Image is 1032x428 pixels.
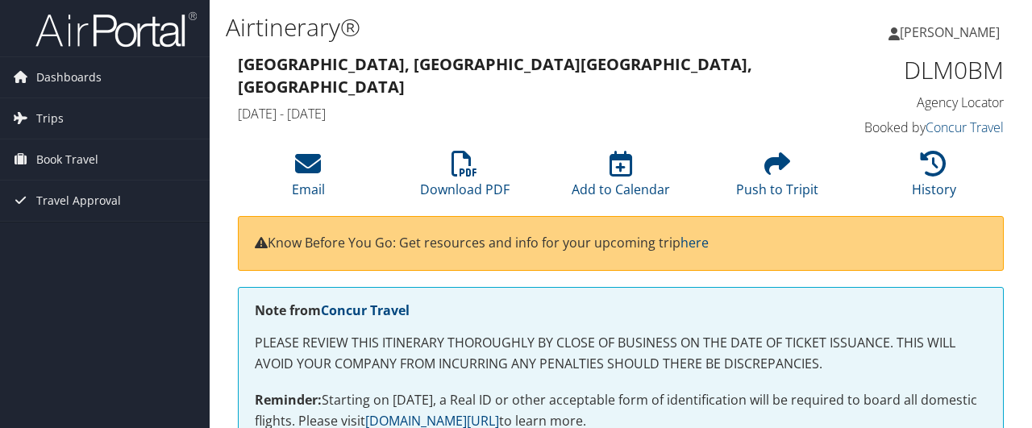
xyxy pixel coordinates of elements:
a: Concur Travel [926,118,1004,136]
h1: DLM0BM [830,53,1004,87]
p: Know Before You Go: Get resources and info for your upcoming trip [255,233,987,254]
span: Dashboards [36,57,102,98]
a: Concur Travel [321,301,410,319]
img: airportal-logo.png [35,10,197,48]
h1: Airtinerary® [226,10,752,44]
span: [PERSON_NAME] [900,23,1000,41]
h4: Agency Locator [830,93,1004,111]
a: Add to Calendar [572,160,670,198]
strong: Reminder: [255,391,322,409]
a: here [680,234,709,251]
span: Book Travel [36,139,98,180]
strong: Note from [255,301,410,319]
strong: [GEOGRAPHIC_DATA], [GEOGRAPHIC_DATA] [GEOGRAPHIC_DATA], [GEOGRAPHIC_DATA] [238,53,752,98]
p: PLEASE REVIEW THIS ITINERARY THOROUGHLY BY CLOSE OF BUSINESS ON THE DATE OF TICKET ISSUANCE. THIS... [255,333,987,374]
a: [PERSON_NAME] [888,8,1016,56]
h4: Booked by [830,118,1004,136]
a: History [912,160,956,198]
span: Trips [36,98,64,139]
a: Push to Tripit [736,160,818,198]
a: Email [292,160,325,198]
span: Travel Approval [36,181,121,221]
a: Download PDF [420,160,510,198]
h4: [DATE] - [DATE] [238,105,806,123]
